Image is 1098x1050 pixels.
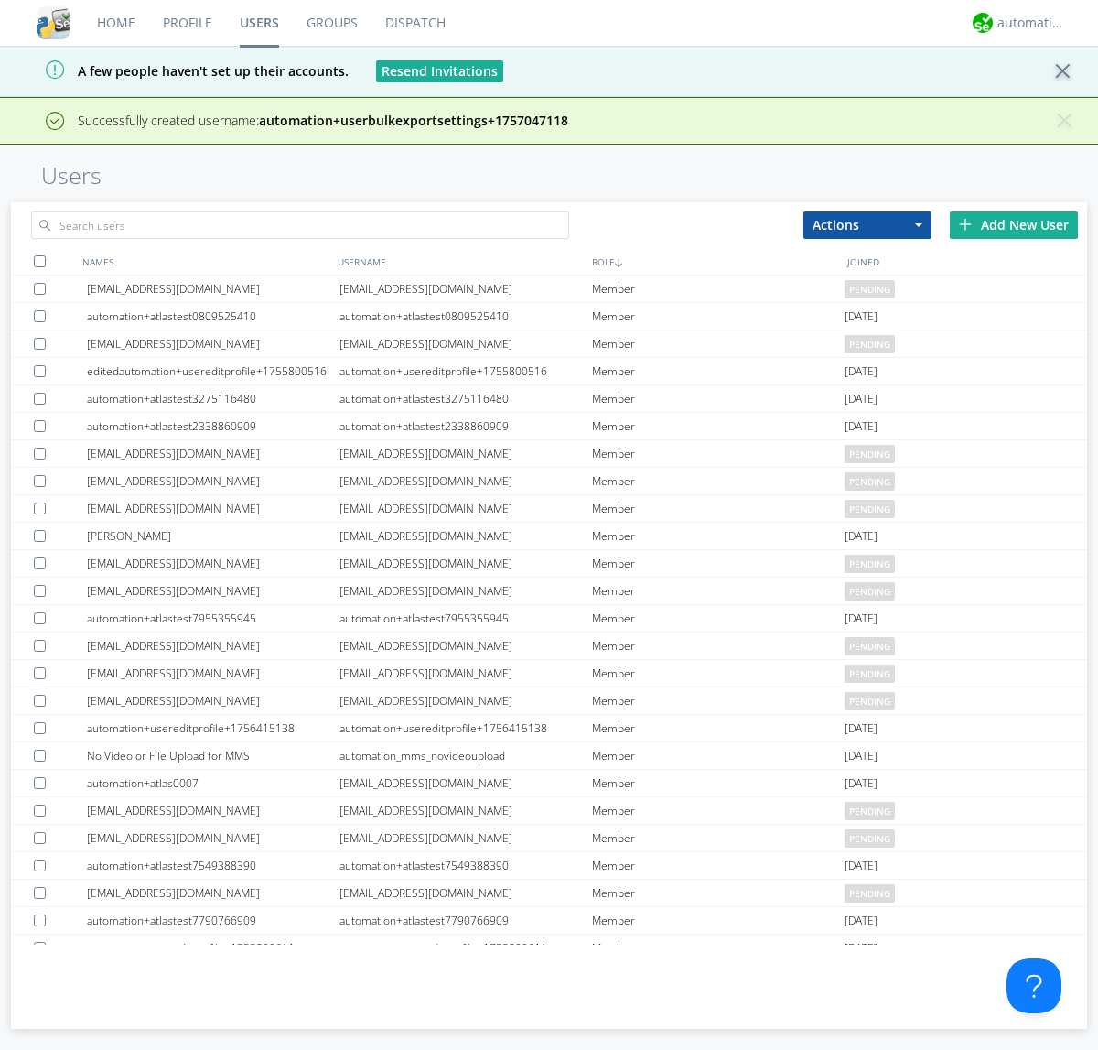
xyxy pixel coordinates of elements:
div: automation+usereditprofile+1755800611 [339,935,592,961]
a: [EMAIL_ADDRESS][DOMAIN_NAME][EMAIL_ADDRESS][DOMAIN_NAME]Memberpending [11,660,1087,687]
div: Member [592,495,845,522]
div: automation+atlastest7549388390 [87,852,339,879]
span: [DATE] [845,907,877,935]
div: automation+atlastest2338860909 [339,413,592,439]
a: [EMAIL_ADDRESS][DOMAIN_NAME][EMAIL_ADDRESS][DOMAIN_NAME]Memberpending [11,633,1087,660]
div: [EMAIL_ADDRESS][DOMAIN_NAME] [87,825,339,851]
a: [PERSON_NAME][EMAIL_ADDRESS][DOMAIN_NAME]Member[DATE] [11,523,1087,550]
a: automation+atlastest3275116480automation+atlastest3275116480Member[DATE] [11,385,1087,413]
div: [EMAIL_ADDRESS][DOMAIN_NAME] [339,468,592,494]
div: [EMAIL_ADDRESS][DOMAIN_NAME] [87,687,339,714]
a: automation+atlastest7790766909automation+atlastest7790766909Member[DATE] [11,907,1087,935]
a: automation+atlastest2338860909automation+atlastest2338860909Member[DATE] [11,413,1087,440]
div: Member [592,935,845,961]
div: [EMAIL_ADDRESS][DOMAIN_NAME] [339,276,592,302]
span: [DATE] [845,742,877,770]
div: [EMAIL_ADDRESS][DOMAIN_NAME] [87,578,339,604]
span: pending [845,637,895,655]
div: automation+atlastest7549388390 [339,852,592,879]
div: Member [592,550,845,577]
strong: automation+userbulkexportsettings+1757047118 [259,112,568,129]
span: [DATE] [845,605,877,633]
a: [EMAIL_ADDRESS][DOMAIN_NAME][EMAIL_ADDRESS][DOMAIN_NAME]Memberpending [11,276,1087,303]
div: [EMAIL_ADDRESS][DOMAIN_NAME] [87,797,339,824]
div: Member [592,605,845,632]
span: [DATE] [845,523,877,550]
span: A few people haven't set up their accounts. [14,62,349,80]
span: pending [845,555,895,573]
div: [EMAIL_ADDRESS][DOMAIN_NAME] [339,797,592,824]
span: pending [845,500,895,518]
div: editedautomation+usereditprofile+1755800516 [87,358,339,384]
span: pending [845,802,895,820]
div: [EMAIL_ADDRESS][DOMAIN_NAME] [339,880,592,906]
div: Member [592,687,845,714]
div: [EMAIL_ADDRESS][DOMAIN_NAME] [87,330,339,357]
a: [EMAIL_ADDRESS][DOMAIN_NAME][EMAIL_ADDRESS][DOMAIN_NAME]Memberpending [11,495,1087,523]
div: JOINED [843,248,1098,275]
span: [DATE] [845,770,877,797]
span: pending [845,445,895,463]
div: automation+atlas0007 [87,770,339,796]
a: [EMAIL_ADDRESS][DOMAIN_NAME][EMAIL_ADDRESS][DOMAIN_NAME]Memberpending [11,687,1087,715]
span: [DATE] [845,385,877,413]
div: automation+atlas [997,14,1066,32]
div: Member [592,385,845,412]
div: [PERSON_NAME] [87,523,339,549]
div: automation+atlastest0809525410 [339,303,592,330]
div: Member [592,523,845,549]
div: automation+atlastest7790766909 [87,907,339,934]
span: pending [845,829,895,848]
div: automation+atlastest2338860909 [87,413,339,439]
div: [EMAIL_ADDRESS][DOMAIN_NAME] [87,276,339,302]
div: [EMAIL_ADDRESS][DOMAIN_NAME] [87,550,339,577]
a: [EMAIL_ADDRESS][DOMAIN_NAME][EMAIL_ADDRESS][DOMAIN_NAME]Memberpending [11,468,1087,495]
div: [EMAIL_ADDRESS][DOMAIN_NAME] [339,660,592,687]
span: pending [845,335,895,353]
a: [EMAIL_ADDRESS][DOMAIN_NAME][EMAIL_ADDRESS][DOMAIN_NAME]Memberpending [11,440,1087,468]
div: Member [592,852,845,879]
iframe: Toggle Customer Support [1006,958,1061,1013]
div: Member [592,770,845,796]
div: Member [592,578,845,604]
div: [EMAIL_ADDRESS][DOMAIN_NAME] [339,687,592,714]
span: pending [845,884,895,903]
div: [EMAIL_ADDRESS][DOMAIN_NAME] [339,550,592,577]
a: automation+atlastest7549388390automation+atlastest7549388390Member[DATE] [11,852,1087,880]
div: USERNAME [333,248,588,275]
div: Member [592,468,845,494]
span: pending [845,582,895,601]
div: [EMAIL_ADDRESS][DOMAIN_NAME] [339,440,592,467]
div: [EMAIL_ADDRESS][DOMAIN_NAME] [87,440,339,467]
div: [EMAIL_ADDRESS][DOMAIN_NAME] [87,633,339,659]
div: [EMAIL_ADDRESS][DOMAIN_NAME] [339,633,592,659]
div: [EMAIL_ADDRESS][DOMAIN_NAME] [339,523,592,549]
div: Member [592,715,845,741]
span: [DATE] [845,358,877,385]
div: Member [592,742,845,769]
div: automation+usereditprofile+1756415138 [87,715,339,741]
div: automation+atlastest7955355945 [87,605,339,632]
div: Member [592,413,845,439]
a: [EMAIL_ADDRESS][DOMAIN_NAME][EMAIL_ADDRESS][DOMAIN_NAME]Memberpending [11,825,1087,852]
div: [EMAIL_ADDRESS][DOMAIN_NAME] [339,495,592,522]
img: plus.svg [959,218,972,231]
span: pending [845,280,895,298]
div: [EMAIL_ADDRESS][DOMAIN_NAME] [339,330,592,357]
div: [EMAIL_ADDRESS][DOMAIN_NAME] [339,825,592,851]
div: Member [592,660,845,687]
a: [EMAIL_ADDRESS][DOMAIN_NAME][EMAIL_ADDRESS][DOMAIN_NAME]Memberpending [11,550,1087,578]
a: [EMAIL_ADDRESS][DOMAIN_NAME][EMAIL_ADDRESS][DOMAIN_NAME]Memberpending [11,797,1087,825]
div: [EMAIL_ADDRESS][DOMAIN_NAME] [87,495,339,522]
div: automation+usereditprofile+1755800516 [339,358,592,384]
a: automation+usereditprofile+1756415138automation+usereditprofile+1756415138Member[DATE] [11,715,1087,742]
div: automation_mms_novideoupload [339,742,592,769]
div: ROLE [587,248,843,275]
div: automation+atlastest0809525410 [87,303,339,330]
a: No Video or File Upload for MMSautomation_mms_novideouploadMember[DATE] [11,742,1087,770]
div: Member [592,797,845,824]
a: automation+atlastest7955355945automation+atlastest7955355945Member[DATE] [11,605,1087,633]
button: Resend Invitations [376,60,503,82]
div: automation+atlastest7790766909 [339,907,592,934]
div: Member [592,440,845,467]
